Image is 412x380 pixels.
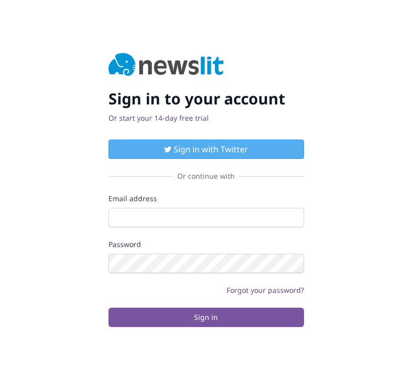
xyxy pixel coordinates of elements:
[108,53,224,77] img: Newslit
[173,171,239,181] span: Or continue with
[108,194,304,204] label: Email address
[119,113,209,123] a: start your 14-day free trial
[108,90,304,108] h2: Sign in to your account
[108,140,304,159] button: Sign in with Twitter
[108,239,304,250] label: Password
[227,285,304,295] a: Forgot your password?
[108,308,304,327] button: Sign in
[108,113,304,123] p: Or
